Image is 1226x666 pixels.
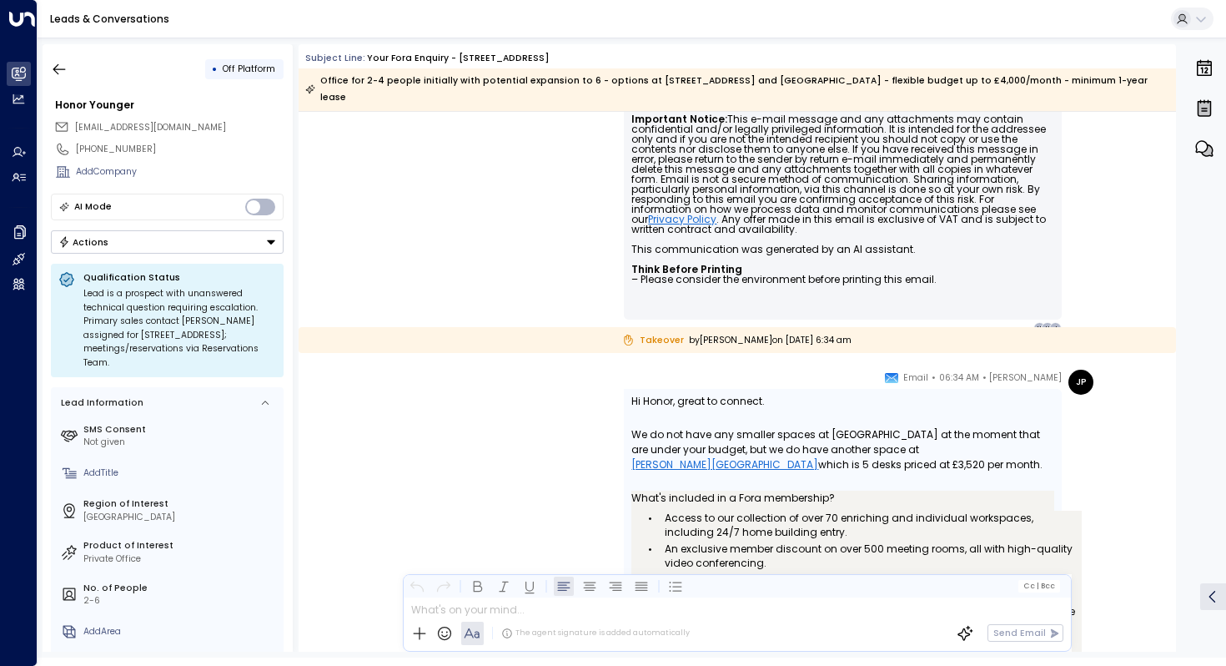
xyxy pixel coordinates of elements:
[83,271,276,284] p: Qualification Status
[982,370,987,386] span: •
[83,511,279,524] div: [GEOGRAPHIC_DATA]
[83,467,279,480] div: AddTitle
[76,165,284,179] div: AddCompany
[75,121,226,134] span: honor.younger@tavexbullion.co.uk
[648,573,652,588] span: •
[1023,582,1055,590] span: Cc Bcc
[305,52,365,64] span: Subject Line:
[989,370,1062,386] span: [PERSON_NAME]
[83,497,279,511] label: Region of Interest
[50,12,169,26] a: Leads & Conversations
[939,370,979,386] span: 06:34 AM
[51,230,284,254] button: Actions
[631,112,1048,286] font: This e-mail message and any attachments may contain confidential and/or legally privileged inform...
[631,394,1054,409] div: Hi Honor, great to connect.
[648,542,652,558] span: •
[83,436,279,449] div: Not given
[1018,580,1060,592] button: Cc|Bcc
[76,143,284,156] div: [PHONE_NUMBER]
[74,199,112,215] div: AI Mode
[1068,370,1093,395] div: JP
[631,491,835,505] span: What's included in a Fora membership?
[665,511,1082,539] span: Access to our collection of over 70 enriching and individual workspaces, including 24/7 home buil...
[665,573,1082,601] span: Collaborate with our expert design team to tailor your office to your individual needed and compa...
[83,594,279,608] div: 2-6
[367,52,550,65] div: Your Fora Enquiry - [STREET_ADDRESS]
[83,539,279,552] label: Product of Interest
[57,396,143,410] div: Lead Information
[223,63,275,75] span: Off Platform
[1033,322,1047,336] div: H
[665,542,1082,570] span: An exclusive member discount on over 500 meeting rooms, all with high-quality video conferencing.
[631,112,727,126] strong: Important Notice:
[58,236,109,248] div: Actions
[622,334,684,347] span: Takeover
[83,287,276,370] div: Lead is a prospect with unanswered technical question requiring escalation. Primary sales contact...
[299,327,1176,353] div: by [PERSON_NAME] on [DATE] 6:34 am
[631,427,1054,472] div: We do not have any smaller spaces at [GEOGRAPHIC_DATA] at the moment that are under your budget, ...
[648,214,716,225] a: Privacy Policy
[932,370,936,386] span: •
[631,262,742,276] strong: Think Before Printing
[55,98,284,113] div: Honor Younger
[51,230,284,254] div: Button group with a nested menu
[501,628,690,639] div: The agent signature is added automatically
[631,457,818,472] a: [PERSON_NAME][GEOGRAPHIC_DATA]
[433,576,453,596] button: Redo
[903,370,928,386] span: Email
[83,625,279,638] div: AddArea
[648,511,652,527] span: •
[1036,582,1038,590] span: |
[407,576,427,596] button: Undo
[1049,322,1063,336] div: J
[83,582,279,595] label: No. of People
[83,423,279,436] label: SMS Consent
[305,73,1168,106] div: Office for 2-4 people initially with potential expansion to 6 - options at [STREET_ADDRESS] and [...
[212,58,218,80] div: •
[83,552,279,566] div: Private Office
[75,121,226,134] span: [EMAIL_ADDRESS][DOMAIN_NAME]
[1041,322,1054,336] div: H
